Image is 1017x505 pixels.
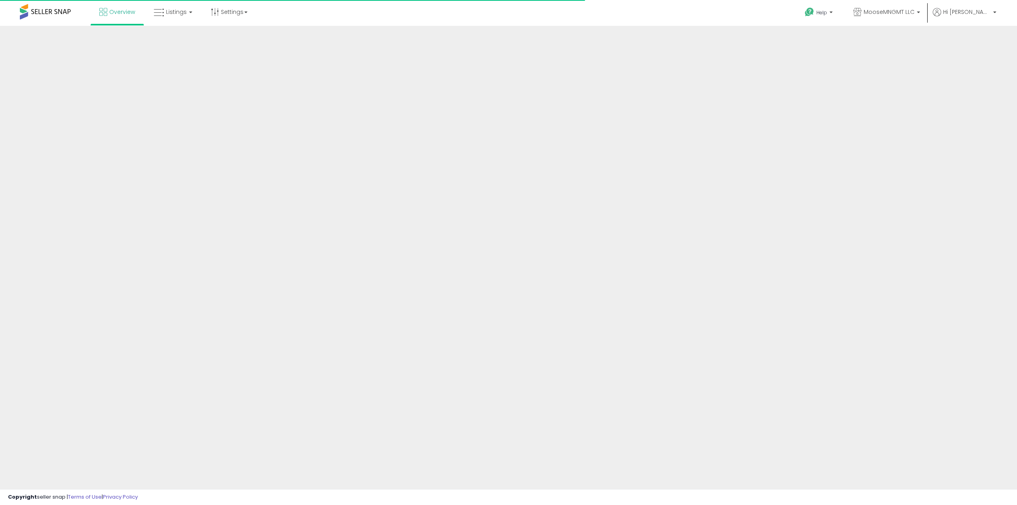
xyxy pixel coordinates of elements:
a: Hi [PERSON_NAME] [933,8,996,26]
i: Get Help [804,7,814,17]
span: Hi [PERSON_NAME] [943,8,991,16]
span: Help [816,9,827,16]
span: MooseMNGMT LLC [864,8,915,16]
span: Listings [166,8,187,16]
span: Overview [109,8,135,16]
a: Help [799,1,841,26]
